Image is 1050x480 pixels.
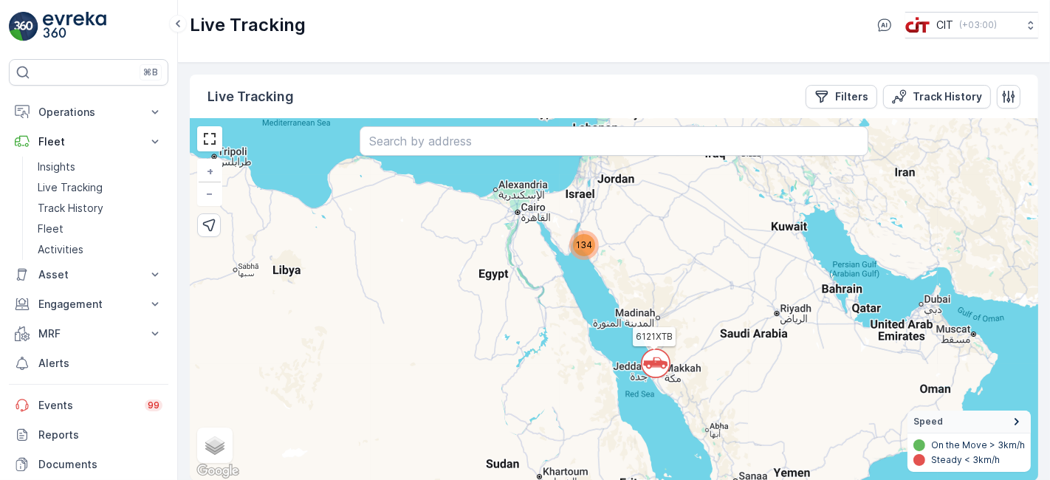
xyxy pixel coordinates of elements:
[360,126,868,156] input: Search by address
[38,428,162,442] p: Reports
[38,201,103,216] p: Track History
[931,439,1025,451] p: On the Move > 3km/h
[43,12,106,41] img: logo_light-DOdMpM7g.png
[931,454,1000,466] p: Steady < 3km/h
[569,230,599,260] div: 134
[9,319,168,349] button: MRF
[9,420,168,450] a: Reports
[38,398,136,413] p: Events
[32,177,168,198] a: Live Tracking
[883,85,991,109] button: Track History
[907,411,1031,433] summary: Speed
[38,326,139,341] p: MRF
[9,127,168,157] button: Fleet
[9,391,168,420] a: Events99
[207,165,213,177] span: +
[32,157,168,177] a: Insights
[38,105,139,120] p: Operations
[835,89,868,104] p: Filters
[38,356,162,371] p: Alerts
[9,349,168,378] a: Alerts
[199,429,231,462] a: Layers
[913,416,943,428] span: Speed
[959,19,997,31] p: ( +03:00 )
[576,239,592,250] span: 134
[199,128,221,150] a: View Fullscreen
[38,134,139,149] p: Fleet
[38,160,75,174] p: Insights
[38,457,162,472] p: Documents
[199,160,221,182] a: Zoom In
[207,86,294,107] p: Live Tracking
[913,89,982,104] p: Track History
[641,349,670,378] svg: `
[32,219,168,239] a: Fleet
[32,239,168,260] a: Activities
[38,242,83,257] p: Activities
[148,400,159,411] p: 99
[641,349,660,371] div: `
[905,12,1038,38] button: CIT(+03:00)
[38,267,139,282] p: Asset
[38,180,103,195] p: Live Tracking
[9,450,168,479] a: Documents
[199,182,221,205] a: Zoom Out
[38,222,64,236] p: Fleet
[207,187,214,199] span: −
[143,66,158,78] p: ⌘B
[32,198,168,219] a: Track History
[9,260,168,289] button: Asset
[936,18,953,32] p: CIT
[806,85,877,109] button: Filters
[905,17,930,33] img: cit-logo_pOk6rL0.png
[9,97,168,127] button: Operations
[9,12,38,41] img: logo
[9,289,168,319] button: Engagement
[38,297,139,312] p: Engagement
[190,13,306,37] p: Live Tracking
